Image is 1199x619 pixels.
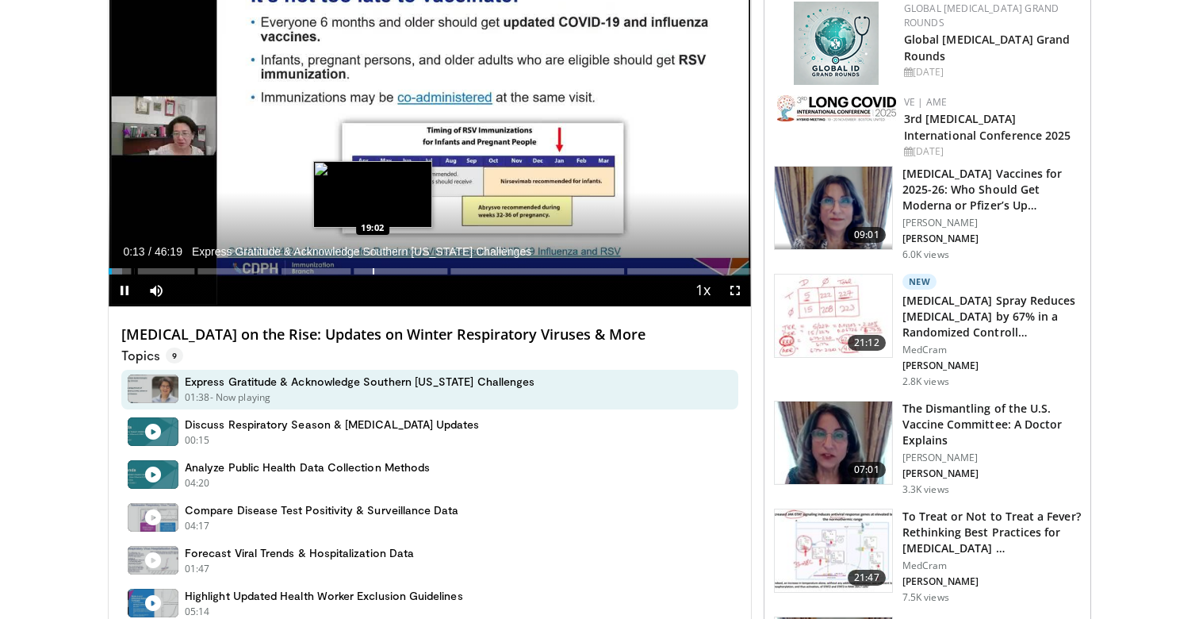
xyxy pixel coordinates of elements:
[904,95,947,109] a: VE | AME
[185,589,463,603] h4: Highlight Updated Health Worker Exclusion Guidelines
[185,476,210,490] p: 04:20
[774,274,1081,388] a: 21:12 New [MEDICAL_DATA] Spray Reduces [MEDICAL_DATA] by 67% in a Randomized Controll… MedCram [P...
[155,245,182,258] span: 46:19
[902,591,949,604] p: 7.5K views
[140,275,172,306] button: Mute
[774,509,1081,604] a: 21:47 To Treat or Not to Treat a Fever? Rethinking Best Practices for [MEDICAL_DATA] … MedCram [P...
[775,275,892,357] img: 500bc2c6-15b5-4613-8fa2-08603c32877b.150x105_q85_crop-smart_upscale.jpg
[902,359,1081,372] p: [PERSON_NAME]
[902,293,1081,340] h3: [MEDICAL_DATA] Spray Reduces [MEDICAL_DATA] by 67% in a Randomized Controll…
[719,275,751,306] button: Fullscreen
[123,245,144,258] span: 0:13
[148,245,151,258] span: /
[109,268,751,275] div: Progress Bar
[904,111,1071,143] a: 3rd [MEDICAL_DATA] International Conference 2025
[902,401,1081,448] h3: The Dismantling of the U.S. Vaccine Committee: A Doctor Explains
[774,166,1081,261] a: 09:01 [MEDICAL_DATA] Vaccines for 2025-26: Who Should Get Moderna or Pfizer’s Up… [PERSON_NAME] [...
[902,344,1081,356] p: MedCram
[848,462,886,478] span: 07:01
[904,2,1059,29] a: Global [MEDICAL_DATA] Grand Rounds
[109,275,140,306] button: Pause
[121,326,738,344] h4: [MEDICAL_DATA] on the Rise: Updates on Winter Respiratory Viruses & More
[902,233,1081,245] p: [PERSON_NAME]
[902,509,1081,556] h3: To Treat or Not to Treat a Fever? Rethinking Best Practices for [MEDICAL_DATA] …
[794,2,879,85] img: e456a1d5-25c5-46f9-913a-7a343587d2a7.png.150x105_q85_autocrop_double_scale_upscale_version-0.2.png
[192,244,531,259] span: Express Gratitude & Acknowledge Southern [US_STATE] Challenges
[185,605,210,619] p: 05:14
[902,467,1081,480] p: [PERSON_NAME]
[902,274,937,290] p: New
[185,460,430,475] h4: Analyze Public Health Data Collection Methods
[774,401,1081,496] a: 07:01 The Dismantling of the U.S. Vaccine Committee: A Doctor Explains [PERSON_NAME] [PERSON_NAME...
[848,227,886,243] span: 09:01
[777,95,896,121] img: a2792a71-925c-4fc2-b8ef-8d1b21aec2f7.png.150x105_q85_autocrop_double_scale_upscale_version-0.2.jpg
[902,483,949,496] p: 3.3K views
[904,32,1071,63] a: Global [MEDICAL_DATA] Grand Rounds
[185,562,210,576] p: 01:47
[902,217,1081,229] p: [PERSON_NAME]
[848,335,886,351] span: 21:12
[775,167,892,249] img: 4e370bb1-17f0-4657-a42f-9b995da70d2f.png.150x105_q85_crop-smart_upscale.png
[121,348,183,363] p: Topics
[775,509,892,592] img: 17417671-29c8-401a-9d06-236fa126b08d.150x105_q85_crop-smart_upscale.jpg
[902,559,1081,572] p: MedCram
[688,275,719,306] button: Playback Rate
[313,161,432,228] img: image.jpeg
[185,375,534,389] h4: Express Gratitude & Acknowledge Southern [US_STATE] Challenges
[902,166,1081,213] h3: [MEDICAL_DATA] Vaccines for 2025-26: Who Should Get Moderna or Pfizer’s Up…
[902,575,1081,588] p: [PERSON_NAME]
[185,546,414,560] h4: Forecast Viral Trends & Hospitalization Data
[185,519,210,533] p: 04:17
[185,417,480,432] h4: Discuss Respiratory Season & [MEDICAL_DATA] Updates
[902,248,949,261] p: 6.0K views
[166,348,183,363] span: 9
[904,144,1078,159] div: [DATE]
[902,452,1081,464] p: [PERSON_NAME]
[904,65,1078,79] div: [DATE]
[902,375,949,388] p: 2.8K views
[185,503,459,517] h4: Compare Disease Test Positivity & Surveillance Data
[185,433,210,448] p: 00:15
[775,402,892,484] img: bf90d3d8-5314-48e2-9a88-53bc2fed6b7a.150x105_q85_crop-smart_upscale.jpg
[185,390,210,405] p: 01:38
[210,390,271,405] p: - Now playing
[848,570,886,586] span: 21:47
